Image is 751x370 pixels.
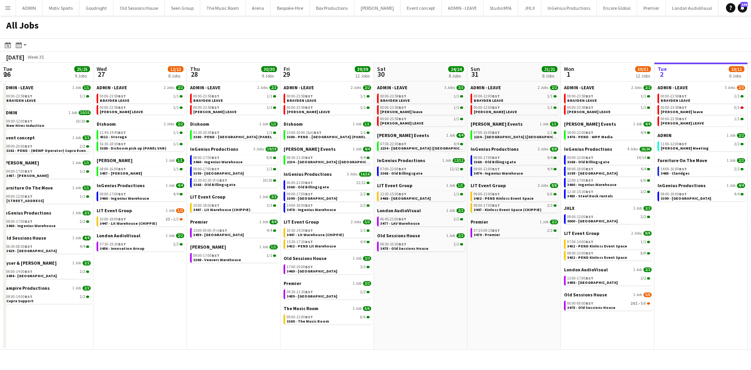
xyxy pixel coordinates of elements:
[550,122,558,126] span: 1/1
[43,0,79,16] button: Motiv Sports
[72,135,81,140] span: 1 Job
[176,122,184,126] span: 2/2
[474,94,557,103] a: 00:00-12:00BST1/1BRAYDEN LEAVE
[284,85,314,90] span: ADMIN - LEAVE
[100,130,183,139] a: 11:45-14:45BST1/14312 - Storage
[471,146,519,152] span: InGenius Productions
[6,119,89,128] a: 09:00-12:00BST10/10New Hires Induction
[547,94,553,98] span: 1/1
[176,158,184,163] span: 1/1
[661,105,744,114] a: 00:00-23:59BST0/1[PERSON_NAME] leave
[471,121,558,146] div: [PERSON_NAME] Events1 Job1/107:00-16:00BST1/12234 - [GEOGRAPHIC_DATA] ([GEOGRAPHIC_DATA])
[267,156,272,160] span: 8/8
[351,85,361,90] span: 2 Jobs
[190,85,221,90] span: ADMIN - LEAVE
[97,157,184,182] div: [PERSON_NAME]1 Job1/108:00-16:00BST1/13457 - [PERSON_NAME]
[212,155,219,160] span: BST
[3,85,34,90] span: ADMIN - LEAVE
[564,85,595,90] span: ADMIN - LEAVE
[538,85,548,90] span: 2 Jobs
[269,122,278,126] span: 1/1
[380,146,474,151] span: 2234 - Four Seasons Hampshire (Luton)
[3,85,91,90] a: ADMIN - LEAVE1 Job1/1
[25,144,32,149] span: BST
[474,98,503,103] span: BRAYDEN LEAVE
[165,0,200,16] button: Seen Group
[737,133,745,138] span: 2/2
[269,85,278,90] span: 2/2
[173,131,179,135] span: 1/1
[492,94,500,99] span: BST
[360,131,366,135] span: 1/1
[564,85,652,90] a: ADMIN - LEAVE2 Jobs2/2
[737,85,745,90] span: 2/3
[287,106,313,110] span: 00:00-23:59
[567,156,593,160] span: 00:00-12:00
[641,106,646,110] span: 1/1
[658,85,688,90] span: ADMIN - LEAVE
[363,122,371,126] span: 1/1
[72,85,81,90] span: 1 Job
[567,94,650,103] a: 00:00-23:59BST1/1BRAYDEN LEAVE
[259,122,268,126] span: 1 Job
[564,121,652,146] div: [PERSON_NAME] Events1 Job4/418:00-22:00BST4/43476 - PEND - WPP Media
[567,159,609,164] span: 3368 - Old Billingsgate
[377,157,465,163] a: InGenius Productions1 Job12/12
[6,94,89,103] a: 00:00-23:59BST1/1BRAYDEN LEAVE
[399,105,406,110] span: BST
[267,131,272,135] span: 1/1
[83,85,91,90] span: 1/1
[658,157,745,163] a: Furniture On The Move1 Job2/2
[492,105,500,110] span: BST
[661,94,687,98] span: 00:00-23:59
[377,85,465,90] a: ADMIN - LEAVE3 Jobs3/3
[3,135,91,141] a: Event concept1 Job2/2
[380,121,424,126] span: Chris Lane LEAVE
[97,85,184,90] a: ADMIN - LEAVE2 Jobs2/2
[284,121,303,127] span: Dishoom
[564,121,616,127] span: Helen Smith Events
[471,121,558,127] a: [PERSON_NAME] Events1 Job1/1
[547,131,553,135] span: 1/1
[456,133,465,138] span: 4/4
[16,0,43,16] button: ADMIN
[284,146,371,152] a: [PERSON_NAME] Events1 Job4/4
[193,109,237,114] span: Chris Lane LEAVE
[474,131,500,135] span: 07:00-16:00
[567,130,650,139] a: 18:00-22:00BST4/43476 - PEND - WPP Media
[6,119,32,123] span: 09:00-12:00
[453,158,465,163] span: 12/12
[25,94,32,99] span: BST
[3,135,35,141] span: Event concept
[193,156,219,160] span: 08:00-17:00
[567,105,650,114] a: 00:00-23:59BST1/1[PERSON_NAME] LEAVE
[567,134,613,139] span: 3476 - PEND - WPP Media
[164,85,174,90] span: 2 Jobs
[193,131,219,135] span: 01:30-10:30
[454,106,459,110] span: 1/1
[97,157,184,163] a: [PERSON_NAME]1 Job1/1
[287,109,330,114] span: Chris Lane LEAVE
[567,131,593,135] span: 18:00-22:00
[100,146,166,151] span: 3380 - Dishoom pick up (PANEL VAN)
[399,116,406,121] span: BST
[597,0,637,16] button: Encore Global
[737,158,745,163] span: 2/2
[380,94,406,98] span: 00:00-23:59
[550,85,558,90] span: 2/2
[474,94,500,98] span: 00:00-12:00
[471,146,558,182] div: InGenius Productions2 Jobs8/808:00-17:00BST4/43368 - Old Billingsgate09:00-13:00BST4/43474 - Inge...
[287,155,370,164] a: 08:30-21:30BST4/42234 - [GEOGRAPHIC_DATA] ([GEOGRAPHIC_DATA])
[3,110,17,116] span: ADMIN
[287,131,322,135] span: 23:00-10:00 (Sat)
[637,156,646,160] span: 14/14
[284,121,371,146] div: Dishoom1 Job1/123:00-10:00 (Sat)BST1/13380 - PEND - [GEOGRAPHIC_DATA] (PANEL VAN)
[3,85,91,110] div: ADMIN - LEAVE1 Job1/100:00-23:59BST1/1BRAYDEN LEAVE
[474,109,517,114] span: Chris Lane LEAVE
[564,85,652,121] div: ADMIN - LEAVE2 Jobs2/200:00-23:59BST1/1BRAYDEN LEAVE00:00-23:59BST1/1[PERSON_NAME] LEAVE
[97,121,116,127] span: Dishoom
[658,85,745,132] div: ADMIN - LEAVE3 Jobs2/300:00-23:59BST1/1BRAYDEN LEAVE00:00-23:59BST0/1[PERSON_NAME] leave00:00-23:...
[401,0,442,16] button: Event concept
[661,116,744,125] a: 00:00-23:59BST1/1[PERSON_NAME] LEAVE
[679,94,687,99] span: BST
